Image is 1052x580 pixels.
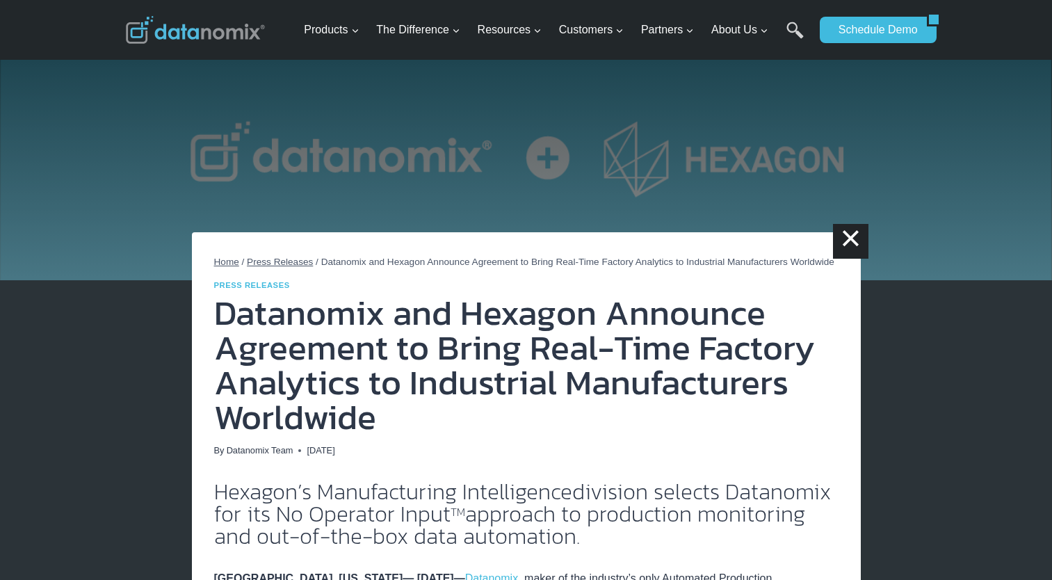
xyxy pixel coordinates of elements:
[214,296,839,435] h1: Datanomix and Hexagon Announce Agreement to Bring Real-Time Factory Analytics to Industrial Manuf...
[833,224,868,259] a: ×
[304,21,359,39] span: Products
[227,445,293,456] a: Datanomix Team
[451,504,465,520] sup: TM
[376,21,460,39] span: The Difference
[559,21,624,39] span: Customers
[214,481,839,547] h2: division selects Datanomix for its No Operator Input approach to production monitoring and out-of...
[214,257,239,267] a: Home
[316,257,318,267] span: /
[307,444,334,458] time: [DATE]
[478,21,542,39] span: Resources
[214,255,839,270] nav: Breadcrumbs
[126,16,265,44] img: Datanomix
[820,17,927,43] a: Schedule Demo
[321,257,834,267] span: Datanomix and Hexagon Announce Agreement to Bring Real-Time Factory Analytics to Industrial Manuf...
[242,257,245,267] span: /
[214,475,572,508] a: Hexagon’s Manufacturing Intelligence
[214,281,290,289] a: Press Releases
[786,22,804,53] a: Search
[247,257,313,267] a: Press Releases
[711,21,768,39] span: About Us
[214,444,225,458] span: By
[641,21,694,39] span: Partners
[298,8,813,53] nav: Primary Navigation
